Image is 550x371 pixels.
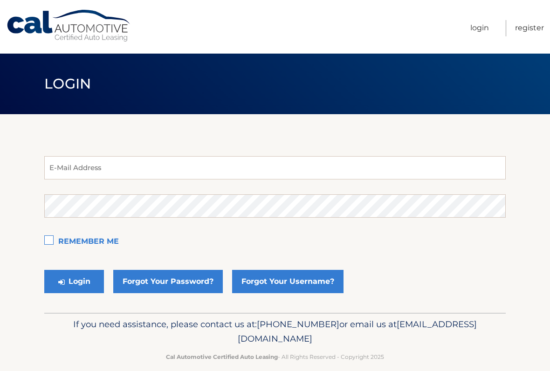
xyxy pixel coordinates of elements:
span: Login [44,75,91,92]
a: Forgot Your Username? [232,270,344,293]
button: Login [44,270,104,293]
input: E-Mail Address [44,156,506,179]
a: Register [515,20,544,36]
label: Remember Me [44,233,506,251]
a: Cal Automotive [6,9,132,42]
span: [PHONE_NUMBER] [257,319,339,330]
strong: Cal Automotive Certified Auto Leasing [166,353,278,360]
p: If you need assistance, please contact us at: or email us at [50,317,500,347]
p: - All Rights Reserved - Copyright 2025 [50,352,500,362]
a: Login [470,20,489,36]
a: Forgot Your Password? [113,270,223,293]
